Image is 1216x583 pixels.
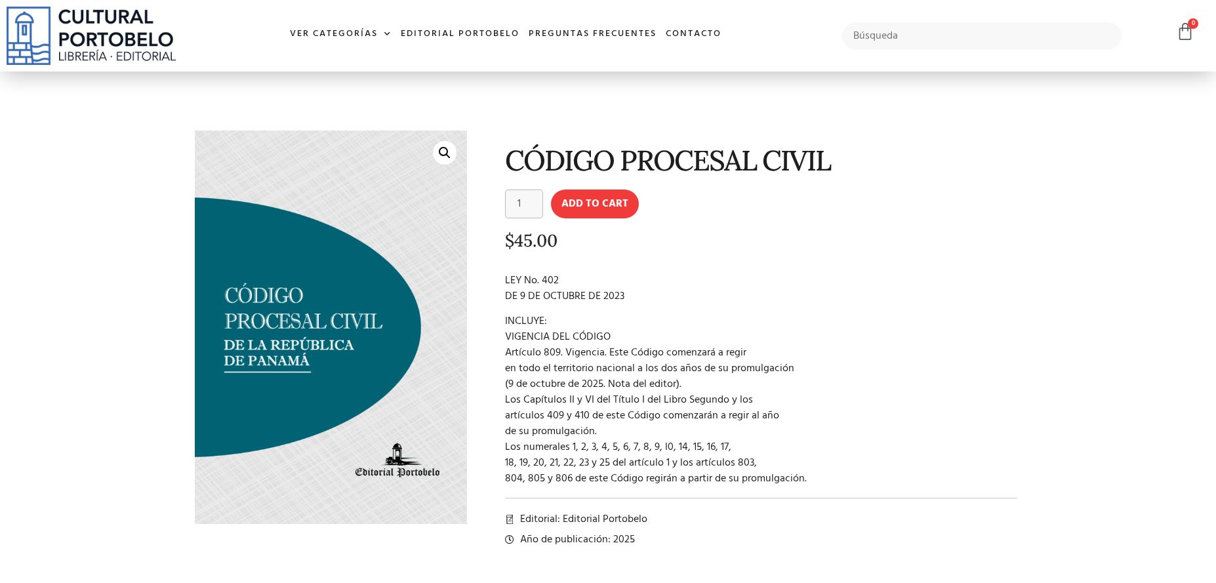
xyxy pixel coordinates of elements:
input: Búsqueda [842,22,1122,50]
span: Año de publicación: 2025 [517,532,635,548]
a: Editorial Portobelo [396,20,524,49]
p: LEY No. 402 DE 9 DE OCTUBRE DE 2023 [505,273,1017,304]
p: INCLUYE: VIGENCIA DEL CÓDIGO Artículo 809. Vigencia. Este Código comenzará a regir en todo el ter... [505,313,1017,487]
a: Preguntas frecuentes [524,20,661,49]
button: Add to cart [551,190,639,218]
a: 🔍 [433,141,456,165]
span: 0 [1188,18,1198,29]
a: Contacto [661,20,726,49]
a: Ver Categorías [285,20,396,49]
span: $ [505,230,514,251]
a: 0 [1176,22,1194,41]
bdi: 45.00 [505,230,557,251]
span: Editorial: Editorial Portobelo [517,512,647,527]
input: Product quantity [505,190,543,218]
h1: CÓDIGO PROCESAL CIVIL [505,145,1017,176]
